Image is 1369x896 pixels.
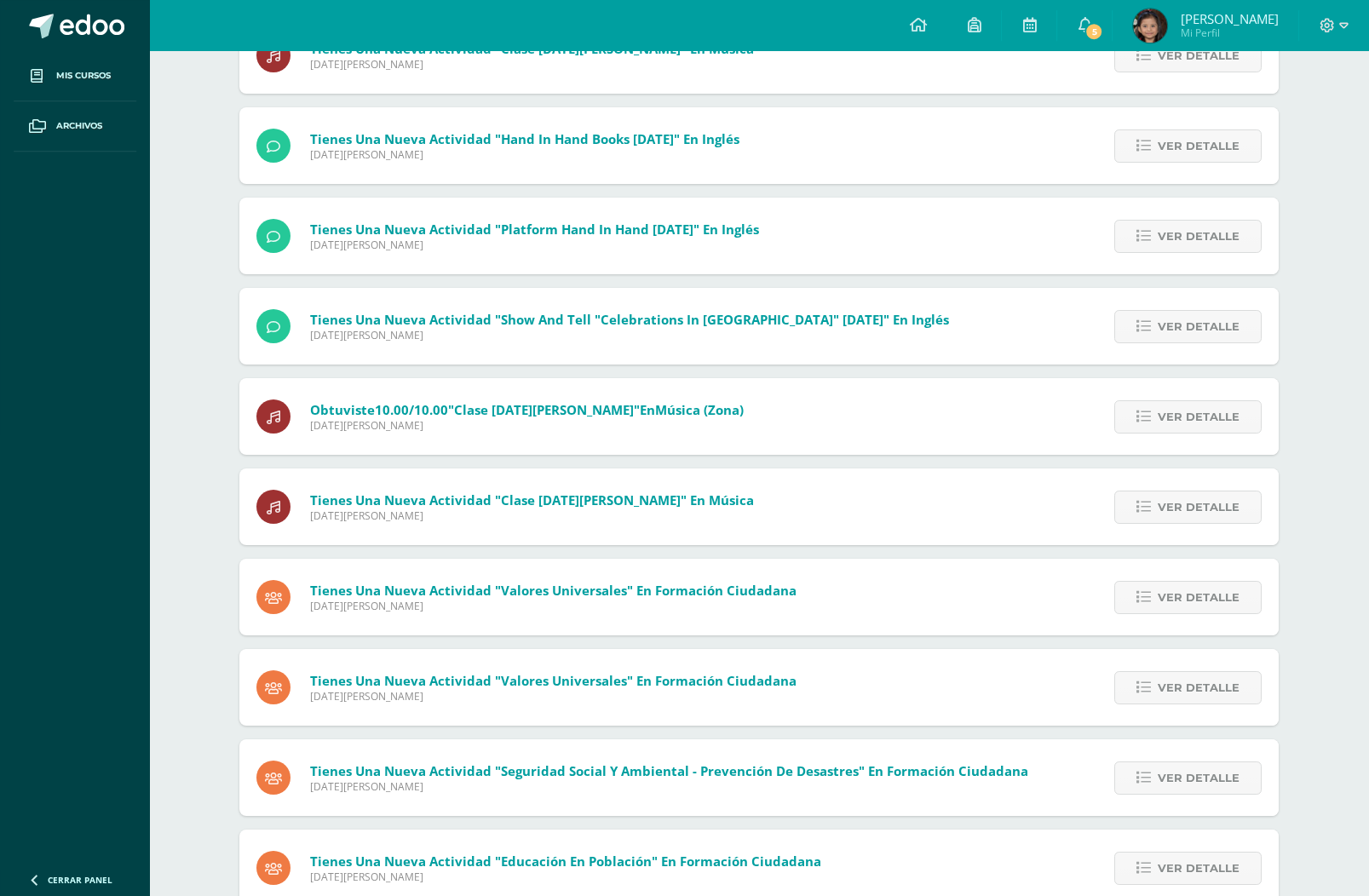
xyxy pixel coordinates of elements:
span: [DATE][PERSON_NAME] [310,870,821,884]
span: Tienes una nueva actividad "Valores universales" En Formación Ciudadana [310,582,797,599]
span: [DATE][PERSON_NAME] [310,57,754,72]
span: Ver detalle [1158,40,1240,72]
span: [DATE][PERSON_NAME] [310,599,797,613]
span: Ver detalle [1158,221,1240,252]
span: Ver detalle [1158,762,1240,794]
span: Tienes una nueva actividad "Platform Hand in Hand [DATE]" En Inglés [310,221,759,238]
span: Archivos [56,119,102,133]
span: Mis cursos [56,69,111,83]
span: [DATE][PERSON_NAME] [310,147,739,162]
span: Ver detalle [1158,491,1240,523]
span: [DATE][PERSON_NAME] [310,328,949,342]
span: Ver detalle [1158,853,1240,884]
span: [DATE][PERSON_NAME] [310,689,797,704]
span: 5 [1084,22,1103,41]
span: "Clase [DATE][PERSON_NAME]" [448,401,640,418]
span: Tienes una nueva actividad "Educación en población" En Formación Ciudadana [310,853,821,870]
img: 055d0bc7010d98f9ef358e0b709c682e.png [1133,9,1167,43]
span: Ver detalle [1158,311,1240,342]
span: Mi Perfil [1180,26,1278,40]
span: Ver detalle [1158,582,1240,613]
span: [DATE][PERSON_NAME] [310,508,754,523]
span: Obtuviste en [310,401,744,418]
a: Archivos [14,101,136,152]
span: 10.00/10.00 [375,401,448,418]
span: Ver detalle [1158,130,1240,162]
span: [DATE][PERSON_NAME] [310,779,1028,794]
span: Tienes una nueva actividad "Valores universales" En Formación Ciudadana [310,672,797,689]
span: [DATE][PERSON_NAME] [310,238,759,252]
span: Ver detalle [1158,672,1240,704]
span: Tienes una nueva actividad "Show and Tell "Celebrations in [GEOGRAPHIC_DATA]" [DATE]" En Inglés [310,311,949,328]
span: Tienes una nueva actividad "Hand in Hand Books [DATE]" En Inglés [310,130,739,147]
span: Tienes una nueva actividad "Seguridad social y ambiental - Prevención de desastres" En Formación ... [310,762,1028,779]
span: Cerrar panel [48,874,112,886]
span: Tienes una nueva actividad "Clase [DATE][PERSON_NAME]" En Música [310,491,754,508]
span: Ver detalle [1158,401,1240,433]
span: [PERSON_NAME] [1180,10,1278,27]
span: Música (Zona) [655,401,744,418]
a: Mis cursos [14,51,136,101]
span: [DATE][PERSON_NAME] [310,418,744,433]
